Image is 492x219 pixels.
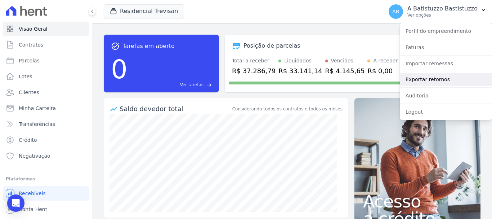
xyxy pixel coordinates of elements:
[3,133,89,147] a: Crédito
[111,51,128,88] div: 0
[19,25,48,32] span: Visão Geral
[104,4,184,18] button: Residencial Trevisan
[232,57,276,65] div: Total a receber
[400,57,492,70] a: Importar remessas
[232,106,343,112] div: Considerando todos os contratos e todos os meses
[400,89,492,102] a: Auditoria
[243,41,300,50] div: Posição de parcelas
[6,175,86,183] div: Plataformas
[3,22,89,36] a: Visão Geral
[19,89,39,96] span: Clientes
[3,85,89,100] a: Clientes
[206,82,212,88] span: east
[407,12,478,18] p: Ver opções
[363,193,472,210] span: Acesso
[19,121,55,128] span: Transferências
[3,186,89,201] a: Recebíveis
[19,73,32,80] span: Lotes
[400,25,492,38] a: Perfil do empreendimento
[367,66,398,76] div: R$ 0,00
[3,149,89,163] a: Negativação
[180,82,203,88] span: Ver tarefas
[3,38,89,52] a: Contratos
[383,1,492,22] button: AB A Batistuzzo Bastistuzzo Ver opções
[19,105,56,112] span: Minha Carteira
[19,57,40,64] span: Parcelas
[373,57,398,65] div: A receber
[19,152,50,159] span: Negativação
[3,202,89,216] a: Conta Hent
[400,73,492,86] a: Exportar retornos
[122,42,175,51] span: Tarefas em aberto
[3,117,89,131] a: Transferências
[19,190,46,197] span: Recebíveis
[19,136,37,144] span: Crédito
[284,57,312,65] div: Liquidados
[331,57,353,65] div: Vencidos
[3,53,89,68] a: Parcelas
[400,41,492,54] a: Faturas
[7,194,24,212] div: Open Intercom Messenger
[278,66,322,76] div: R$ 33.141,14
[19,41,43,48] span: Contratos
[325,66,365,76] div: R$ 4.145,65
[3,69,89,84] a: Lotes
[3,101,89,115] a: Minha Carteira
[111,42,120,51] span: task_alt
[392,9,399,14] span: AB
[130,82,212,88] a: Ver tarefas east
[407,5,478,12] p: A Batistuzzo Bastistuzzo
[232,66,276,76] div: R$ 37.286,79
[120,104,231,114] div: Saldo devedor total
[19,206,47,213] span: Conta Hent
[400,105,492,118] a: Logout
